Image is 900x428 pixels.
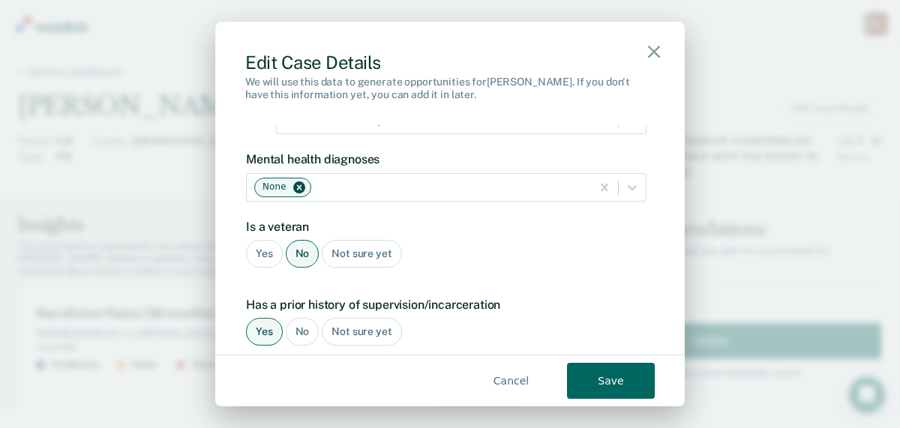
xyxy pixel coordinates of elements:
[246,240,283,268] div: Yes
[286,240,319,268] div: No
[467,363,555,399] button: Cancel
[258,178,289,196] div: None
[245,76,655,101] div: We will use this data to generate opportunities for [PERSON_NAME] . If you don't have this inform...
[322,318,401,346] div: Not sure yet
[246,318,283,346] div: Yes
[246,152,646,166] label: Mental health diagnoses
[291,182,307,193] div: Remove None
[245,52,655,73] div: Edit Case Details
[567,363,655,399] button: Save
[246,220,646,234] label: Is a veteran
[246,298,646,312] label: Has a prior history of supervision/incarceration
[286,318,319,346] div: No
[322,240,401,268] div: Not sure yet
